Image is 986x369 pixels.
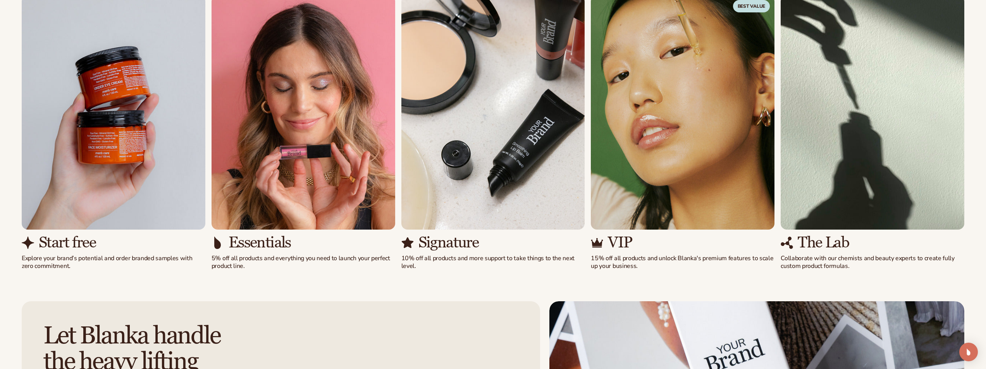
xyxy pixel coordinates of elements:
[229,234,291,251] h3: Essentials
[401,237,414,249] img: Shopify Image 12
[418,234,479,251] h3: Signature
[401,254,585,271] p: 10% off all products and more support to take things to the next level.
[781,237,793,249] img: Shopify Image 16
[212,254,395,271] p: 5% off all products and everything you need to launch your perfect product line.
[608,234,632,251] h3: VIP
[798,234,849,251] h3: The Lab
[591,254,774,271] p: 15% off all products and unlock Blanka's premium features to scale up your business.
[22,254,205,271] p: Explore your brand’s potential and order branded samples with zero commitment.
[591,237,603,249] img: Shopify Image 14
[212,237,224,249] img: Shopify Image 10
[959,343,978,361] div: Open Intercom Messenger
[22,237,34,249] img: Shopify Image 8
[781,254,964,271] p: Collaborate with our chemists and beauty experts to create fully custom product formulas.
[39,234,96,251] h3: Start free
